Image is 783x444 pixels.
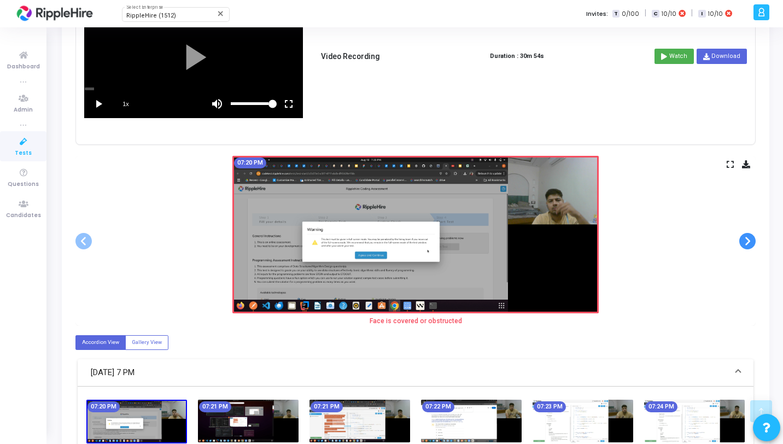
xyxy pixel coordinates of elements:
[126,12,176,19] span: RippleHire (1512)
[697,49,747,64] a: Download
[232,156,599,313] img: screenshot-1755525034801.jpeg
[662,9,676,19] span: 10/10
[91,366,727,379] mat-panel-title: [DATE] 7 PM
[422,401,454,412] mat-chip: 07:22 PM
[231,90,275,118] div: volume level
[534,401,566,412] mat-chip: 07:23 PM
[708,9,723,19] span: 10/10
[75,335,126,350] label: Accordion View
[112,90,139,118] span: playback speed button
[645,8,646,19] span: |
[370,316,462,326] span: Face is covered or obstructed
[655,49,694,64] button: Watch
[14,3,96,25] img: logo
[586,9,608,19] label: Invites:
[8,180,39,189] span: Questions
[309,400,410,442] img: screenshot-1755525101860.jpeg
[87,401,120,412] mat-chip: 07:20 PM
[421,400,522,442] img: screenshot-1755525154978.jpeg
[198,400,299,442] img: screenshot-1755525094974.jpeg
[698,10,705,18] span: I
[6,211,41,220] span: Candidates
[7,62,40,72] span: Dashboard
[86,400,187,443] img: screenshot-1755525034801.jpeg
[125,335,168,350] label: Gallery View
[612,10,620,18] span: T
[691,8,693,19] span: |
[644,400,745,442] img: screenshot-1755525274981.jpeg
[622,9,639,19] span: 0/100
[78,359,753,387] mat-expansion-panel-header: [DATE] 7 PM
[199,401,231,412] mat-chip: 07:21 PM
[217,9,225,18] mat-icon: Clear
[85,87,302,90] div: scrub bar
[311,401,343,412] mat-chip: 07:21 PM
[490,52,544,61] strong: Duration : 30m 54s
[14,106,33,115] span: Admin
[234,157,266,168] mat-chip: 07:20 PM
[321,52,379,61] h5: Video Recording
[652,10,659,18] span: C
[15,149,32,158] span: Tests
[645,401,677,412] mat-chip: 07:24 PM
[533,400,633,442] img: screenshot-1755525214999.jpeg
